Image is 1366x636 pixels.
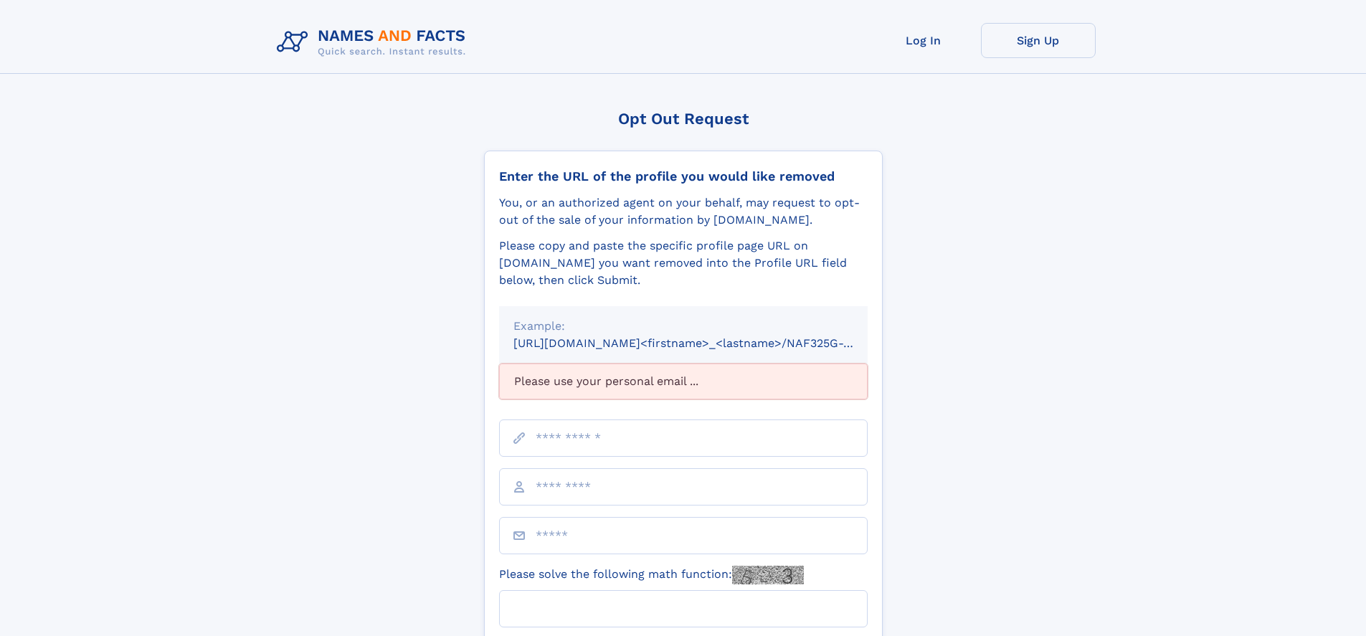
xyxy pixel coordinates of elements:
div: Opt Out Request [484,110,883,128]
a: Sign Up [981,23,1096,58]
div: Please copy and paste the specific profile page URL on [DOMAIN_NAME] you want removed into the Pr... [499,237,868,289]
img: Logo Names and Facts [271,23,478,62]
div: Example: [513,318,853,335]
div: Enter the URL of the profile you would like removed [499,169,868,184]
a: Log In [866,23,981,58]
div: You, or an authorized agent on your behalf, may request to opt-out of the sale of your informatio... [499,194,868,229]
label: Please solve the following math function: [499,566,804,584]
div: Please use your personal email ... [499,364,868,399]
small: [URL][DOMAIN_NAME]<firstname>_<lastname>/NAF325G-xxxxxxxx [513,336,895,350]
